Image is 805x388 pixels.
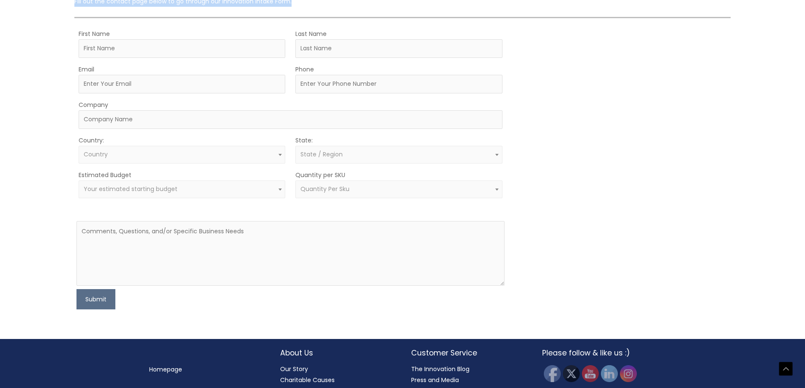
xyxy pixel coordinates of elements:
[149,364,263,375] nav: Menu
[300,185,349,193] span: Quantity Per Sku
[411,365,469,373] a: The Innovation Blog
[295,135,313,146] label: State:
[295,28,327,39] label: Last Name
[544,365,561,382] img: Facebook
[79,135,104,146] label: Country:
[79,110,502,129] input: Company Name
[84,150,108,158] span: Country
[79,99,108,110] label: Company
[295,75,502,93] input: Enter Your Phone Number
[295,39,502,58] input: Last Name
[79,64,94,75] label: Email
[79,28,110,39] label: First Name
[542,347,656,358] h2: Please follow & like us :)
[76,289,115,309] button: Submit
[280,376,335,384] a: Charitable Causes
[411,376,459,384] a: Press and Media
[79,169,131,180] label: Estimated Budget
[411,347,525,358] h2: Customer Service
[563,365,580,382] img: Twitter
[79,75,285,93] input: Enter Your Email
[300,150,343,158] span: State / Region
[79,39,285,58] input: First Name
[280,347,394,358] h2: About Us
[84,185,177,193] span: Your estimated starting budget
[295,169,345,180] label: Quantity per SKU
[149,365,182,374] a: Homepage
[295,64,314,75] label: Phone
[280,365,308,373] a: Our Story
